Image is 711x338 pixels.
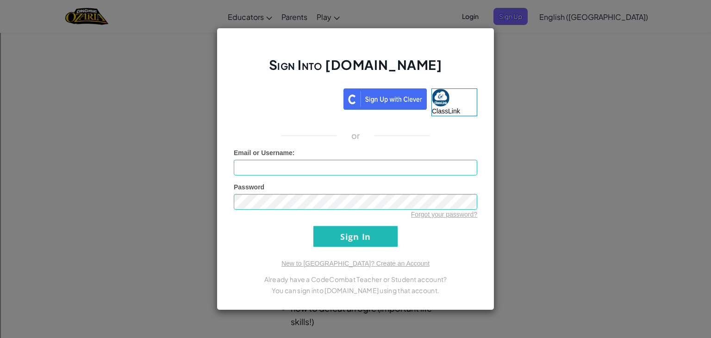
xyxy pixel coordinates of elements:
[4,38,707,47] div: Move To ...
[4,12,86,22] input: Search outlines
[234,56,477,83] h2: Sign Into [DOMAIN_NAME]
[4,30,707,38] div: Sort New > Old
[234,274,477,285] p: Already have a CodeCombat Teacher or Student account?
[411,211,477,218] a: Forgot your password?
[432,107,460,115] span: ClassLink
[234,149,293,156] span: Email or Username
[4,63,707,72] div: Sign out
[432,89,449,106] img: classlink-logo-small.png
[234,285,477,296] p: You can sign into [DOMAIN_NAME] using that account.
[343,88,427,110] img: clever_sso_button@2x.png
[313,226,398,247] input: Sign In
[4,22,707,30] div: Sort A > Z
[234,183,264,191] span: Password
[281,260,430,267] a: New to [GEOGRAPHIC_DATA]? Create an Account
[4,4,193,12] div: Home
[4,47,707,55] div: Delete
[351,130,360,141] p: or
[229,88,343,108] iframe: Sign in with Google Button
[4,55,707,63] div: Options
[234,148,295,157] label: :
